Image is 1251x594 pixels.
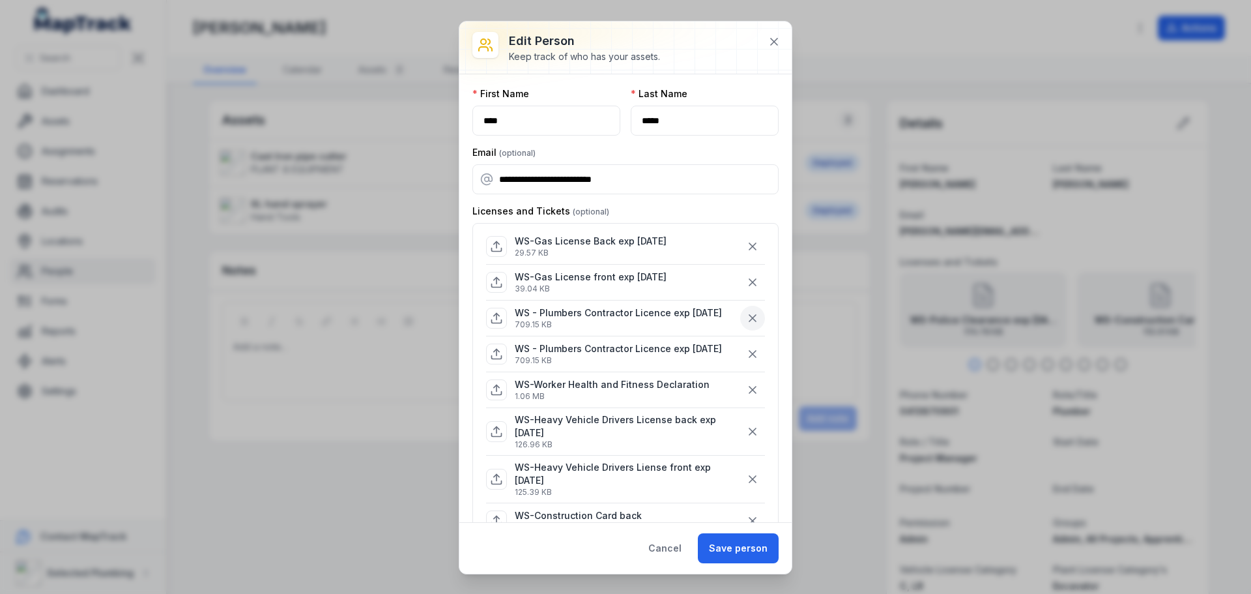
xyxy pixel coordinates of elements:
p: WS-Heavy Vehicle Drivers Liense front exp [DATE] [515,461,740,487]
p: 709.15 KB [515,355,722,366]
p: WS - Plumbers Contractor Licence exp [DATE] [515,342,722,355]
p: WS-Gas License Back exp [DATE] [515,235,667,248]
label: First Name [472,87,529,100]
h3: Edit person [509,32,660,50]
p: 29.57 KB [515,248,667,258]
p: 126.96 KB [515,439,740,450]
p: 709.15 KB [515,319,722,330]
div: Keep track of who has your assets. [509,50,660,63]
p: WS - Plumbers Contractor Licence exp [DATE] [515,306,722,319]
label: Licenses and Tickets [472,205,609,218]
p: 39.04 KB [515,284,667,294]
button: Cancel [637,533,693,563]
p: WS-Worker Health and Fitness Declaration [515,378,710,391]
p: 125.39 KB [515,487,740,497]
p: 1.06 MB [515,391,710,402]
button: Save person [698,533,779,563]
p: WS-Heavy Vehicle Drivers License back exp [DATE] [515,413,740,439]
p: WS-Gas License front exp [DATE] [515,271,667,284]
label: Last Name [631,87,687,100]
label: Email [472,146,536,159]
p: WS-Construction Card back [515,509,642,522]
